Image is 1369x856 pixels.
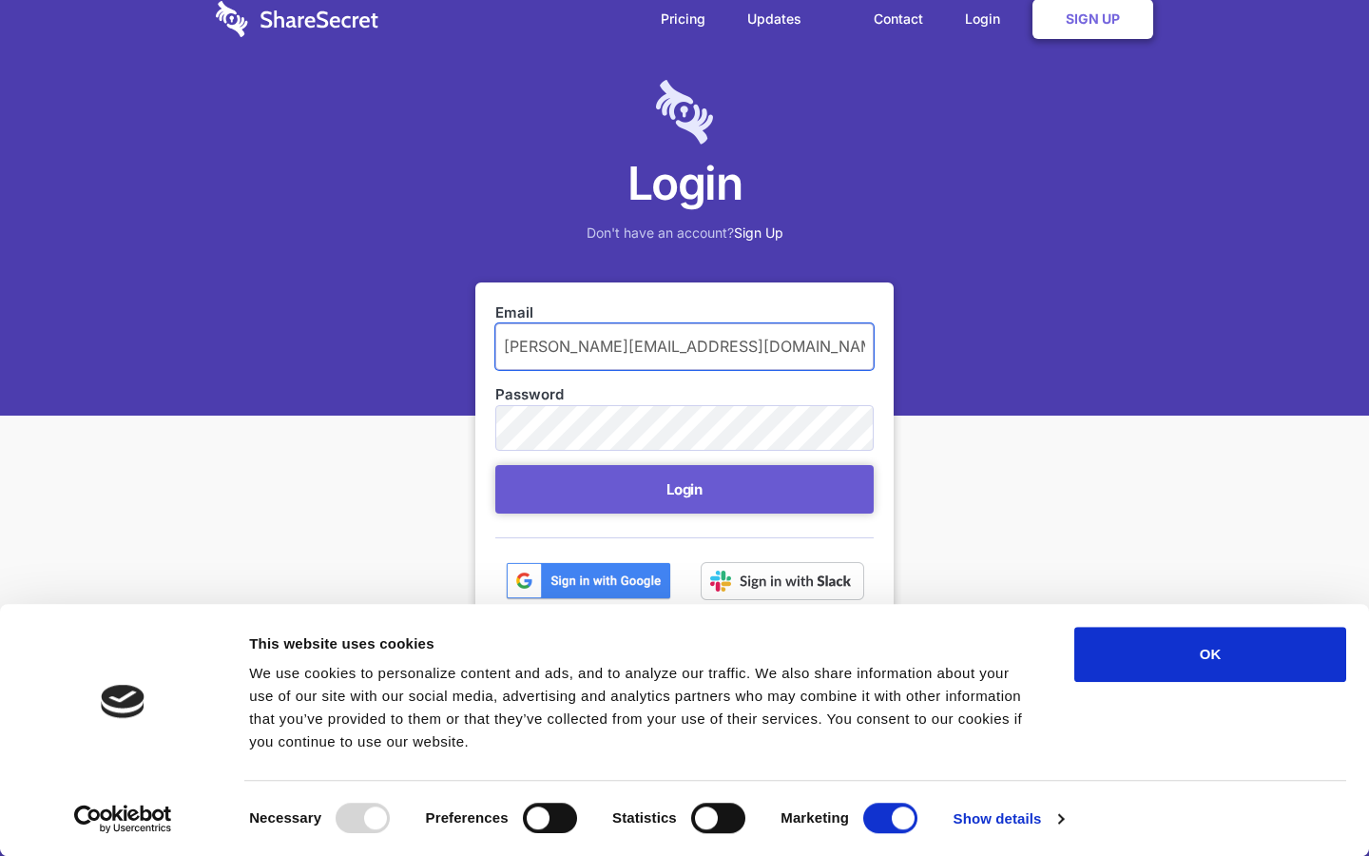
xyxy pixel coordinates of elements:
label: Email [495,302,874,323]
img: btn_google_signin_dark_normal_web@2x-02e5a4921c5dab0481f19210d7229f84a41d9f18e5bdafae021273015eeb... [506,562,671,600]
button: Login [495,465,874,514]
img: Sign in with Slack [701,562,864,600]
div: This website uses cookies [249,632,1032,655]
div: Forgot your password? [495,600,874,643]
a: Sign Up [734,224,783,241]
strong: Statistics [612,809,677,826]
strong: Necessary [249,809,321,826]
img: logo-lt-purple-60x68@2x-c671a683ea72a1d466fb5d642181eefbee81c4e10ba9aed56c8e1d7e762e8086.png [656,80,713,145]
img: logo-wordmark-white-trans-d4663122ce5f474addd5e946df7df03e33cb6a1c49d2221995e7729f52c070b2.svg [216,1,378,37]
label: Password [495,384,874,405]
strong: Preferences [426,809,509,826]
strong: Marketing [781,809,849,826]
legend: Consent Selection [248,795,249,796]
a: Show details [954,805,1064,833]
button: OK [1074,627,1346,682]
img: logo [101,685,145,718]
div: We use cookies to personalize content and ads, and to analyze our traffic. We also share informat... [249,662,1032,753]
a: Usercentrics Cookiebot - opens in a new window [40,805,206,833]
